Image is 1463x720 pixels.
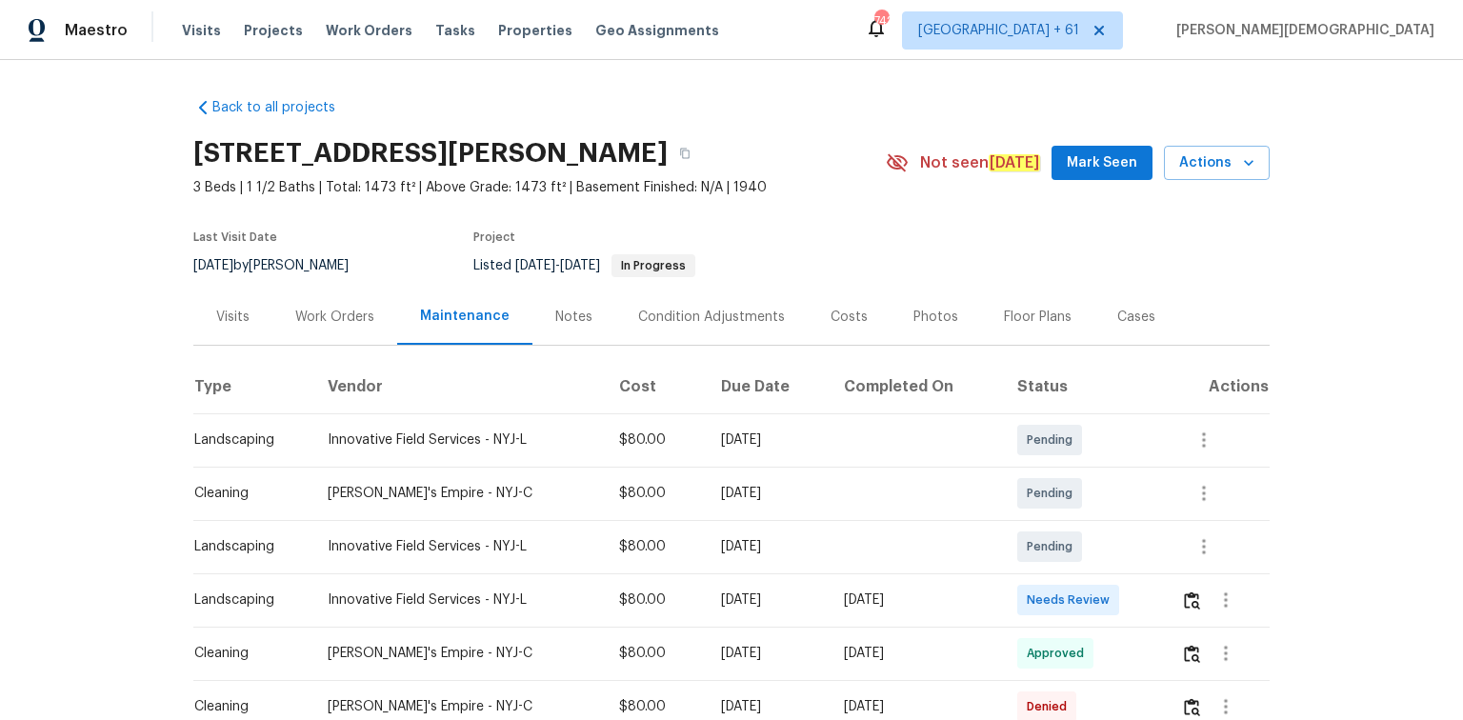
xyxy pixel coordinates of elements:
th: Due Date [706,360,829,413]
div: Cleaning [194,644,297,663]
span: Approved [1027,644,1092,663]
span: Pending [1027,484,1080,503]
button: Copy Address [668,136,702,170]
div: Innovative Field Services - NYJ-L [328,537,589,556]
a: Back to all projects [193,98,376,117]
div: $80.00 [619,537,691,556]
th: Actions [1166,360,1270,413]
div: [DATE] [721,590,813,610]
button: Mark Seen [1052,146,1152,181]
div: Costs [831,308,868,327]
div: [DATE] [844,590,987,610]
img: Review Icon [1184,591,1200,610]
button: Review Icon [1181,630,1203,676]
div: Maintenance [420,307,510,326]
span: [DATE] [515,259,555,272]
h2: [STREET_ADDRESS][PERSON_NAME] [193,144,668,163]
span: [PERSON_NAME][DEMOGRAPHIC_DATA] [1169,21,1434,40]
div: [DATE] [721,697,813,716]
th: Type [193,360,312,413]
button: Review Icon [1181,577,1203,623]
div: [DATE] [721,644,813,663]
div: Work Orders [295,308,374,327]
div: [PERSON_NAME]'s Empire - NYJ-C [328,484,589,503]
span: Project [473,231,515,243]
div: [DATE] [844,697,987,716]
div: Floor Plans [1004,308,1072,327]
span: Properties [498,21,572,40]
div: Notes [555,308,592,327]
th: Cost [604,360,707,413]
button: Actions [1164,146,1270,181]
th: Status [1002,360,1166,413]
div: [DATE] [844,644,987,663]
em: [DATE] [989,154,1040,171]
div: $80.00 [619,430,691,450]
div: by [PERSON_NAME] [193,254,371,277]
div: Photos [913,308,958,327]
span: Geo Assignments [595,21,719,40]
span: [GEOGRAPHIC_DATA] + 61 [918,21,1079,40]
div: [PERSON_NAME]'s Empire - NYJ-C [328,644,589,663]
div: $80.00 [619,590,691,610]
span: Visits [182,21,221,40]
img: Review Icon [1184,698,1200,716]
span: Tasks [435,24,475,37]
div: Visits [216,308,250,327]
span: Pending [1027,537,1080,556]
th: Vendor [312,360,604,413]
div: Innovative Field Services - NYJ-L [328,430,589,450]
div: $80.00 [619,484,691,503]
div: Landscaping [194,590,297,610]
img: Review Icon [1184,645,1200,663]
span: Not seen [920,153,1040,172]
div: Innovative Field Services - NYJ-L [328,590,589,610]
div: [DATE] [721,430,813,450]
span: Listed [473,259,695,272]
span: Work Orders [326,21,412,40]
span: Pending [1027,430,1080,450]
span: Denied [1027,697,1074,716]
div: Landscaping [194,537,297,556]
span: Projects [244,21,303,40]
div: $80.00 [619,644,691,663]
div: Cleaning [194,484,297,503]
span: - [515,259,600,272]
span: In Progress [613,260,693,271]
span: [DATE] [560,259,600,272]
div: $80.00 [619,697,691,716]
div: Condition Adjustments [638,308,785,327]
span: Actions [1179,151,1254,175]
div: Cleaning [194,697,297,716]
span: Mark Seen [1067,151,1137,175]
span: Maestro [65,21,128,40]
div: [DATE] [721,537,813,556]
span: [DATE] [193,259,233,272]
div: 742 [874,11,888,30]
span: Last Visit Date [193,231,277,243]
div: Landscaping [194,430,297,450]
div: [DATE] [721,484,813,503]
div: [PERSON_NAME]'s Empire - NYJ-C [328,697,589,716]
span: 3 Beds | 1 1/2 Baths | Total: 1473 ft² | Above Grade: 1473 ft² | Basement Finished: N/A | 1940 [193,178,886,197]
span: Needs Review [1027,590,1117,610]
div: Cases [1117,308,1155,327]
th: Completed On [829,360,1002,413]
